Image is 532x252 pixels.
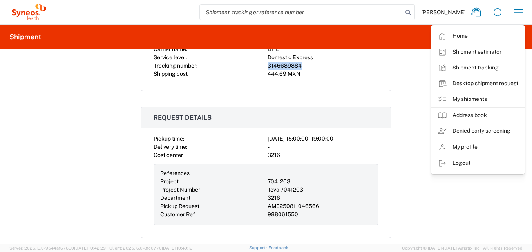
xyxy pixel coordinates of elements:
[160,202,264,210] div: Pickup Request
[9,246,106,250] span: Server: 2025.16.0-9544af67660
[160,177,264,186] div: Project
[109,246,192,250] span: Client: 2025.16.0-8fc0770
[268,210,372,219] div: 988061550
[268,62,378,70] div: 3146689884
[268,245,288,250] a: Feedback
[268,177,372,186] div: 7041203
[160,170,190,176] span: References
[160,194,264,202] div: Department
[268,70,378,78] div: 444.69 MXN
[431,76,525,91] a: Desktop shipment request
[268,202,372,210] div: AME250811046566
[431,123,525,139] a: Denied party screening
[154,62,197,69] span: Tracking number:
[154,46,187,52] span: Carrier name:
[268,53,378,62] div: Domestic Express
[200,5,403,20] input: Shipment, tracking or reference number
[9,32,41,42] h2: Shipment
[160,186,264,194] div: Project Number
[431,60,525,76] a: Shipment tracking
[154,152,183,158] span: Cost center
[268,45,378,53] div: DHL
[74,246,106,250] span: [DATE] 10:42:29
[154,135,184,142] span: Pickup time:
[421,9,466,16] span: [PERSON_NAME]
[162,246,192,250] span: [DATE] 10:40:19
[431,155,525,171] a: Logout
[154,114,212,121] span: Request details
[402,245,523,252] span: Copyright © [DATE]-[DATE] Agistix Inc., All Rights Reserved
[268,194,372,202] div: 3216
[431,91,525,107] a: My shipments
[268,143,378,151] div: -
[268,186,372,194] div: Teva 7041203
[431,139,525,155] a: My profile
[268,151,378,159] div: 3216
[431,108,525,123] a: Address book
[154,54,187,60] span: Service level:
[160,210,264,219] div: Customer Ref
[154,71,188,77] span: Shipping cost
[431,28,525,44] a: Home
[431,44,525,60] a: Shipment estimator
[268,135,378,143] div: [DATE] 15:00:00 - 19:00:00
[154,144,187,150] span: Delivery time:
[249,245,269,250] a: Support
